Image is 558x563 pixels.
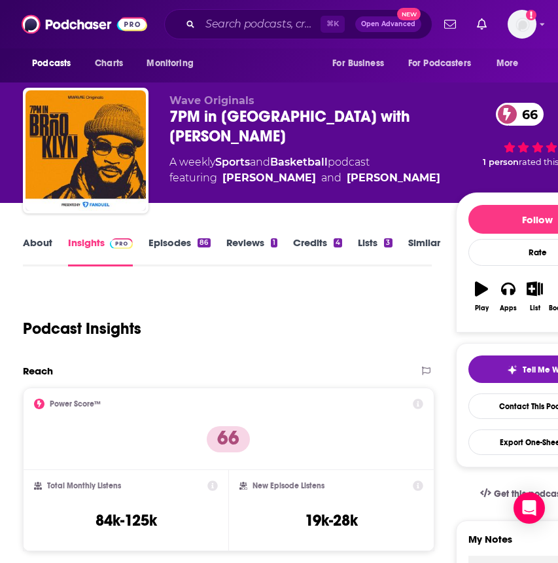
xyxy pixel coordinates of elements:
[50,399,101,409] h2: Power Score™
[148,236,210,266] a: Episodes86
[408,236,440,266] a: Similar
[226,236,277,266] a: Reviews1
[215,156,250,168] a: Sports
[222,170,316,186] a: Kazeem Famuyide
[68,236,133,266] a: InsightsPodchaser Pro
[495,273,521,320] button: Apps
[96,511,157,530] h3: 84k-125k
[526,10,536,20] svg: Add a profile image
[496,103,544,126] a: 66
[408,54,471,73] span: For Podcasters
[332,54,384,73] span: For Business
[323,51,400,76] button: open menu
[397,8,421,20] span: New
[23,365,53,377] h2: Reach
[483,157,519,167] span: 1 person
[32,54,71,73] span: Podcasts
[270,156,328,168] a: Basketball
[384,238,392,247] div: 3
[500,304,517,312] div: Apps
[497,54,519,73] span: More
[358,236,392,266] a: Lists3
[334,238,342,247] div: 4
[305,511,358,530] h3: 19k-28k
[293,236,342,266] a: Credits4
[95,54,123,73] span: Charts
[468,273,495,320] button: Play
[508,10,536,39] span: Logged in as lilynwalker
[439,13,461,35] a: Show notifications dropdown
[487,51,535,76] button: open menu
[169,170,440,186] span: featuring
[47,481,121,490] h2: Total Monthly Listens
[321,16,345,33] span: ⌘ K
[508,10,536,39] button: Show profile menu
[361,21,415,27] span: Open Advanced
[86,51,131,76] a: Charts
[321,170,341,186] span: and
[521,273,548,320] button: List
[355,16,421,32] button: Open AdvancedNew
[508,10,536,39] img: User Profile
[530,304,540,312] div: List
[169,94,254,107] span: Wave Originals
[207,426,250,452] p: 66
[472,13,492,35] a: Show notifications dropdown
[253,481,324,490] h2: New Episode Listens
[23,236,52,266] a: About
[507,365,517,375] img: tell me why sparkle
[23,51,88,76] button: open menu
[271,238,277,247] div: 1
[250,156,270,168] span: and
[475,304,489,312] div: Play
[110,238,133,249] img: Podchaser Pro
[200,14,321,35] input: Search podcasts, credits, & more...
[23,319,141,338] h1: Podcast Insights
[147,54,193,73] span: Monitoring
[137,51,210,76] button: open menu
[198,238,210,247] div: 86
[169,154,440,186] div: A weekly podcast
[22,12,147,37] img: Podchaser - Follow, Share and Rate Podcasts
[26,90,146,211] img: 7PM in Brooklyn with Carmelo Anthony
[347,170,440,186] a: [PERSON_NAME]
[400,51,490,76] button: open menu
[509,103,544,126] span: 66
[514,492,545,524] div: Open Intercom Messenger
[164,9,432,39] div: Search podcasts, credits, & more...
